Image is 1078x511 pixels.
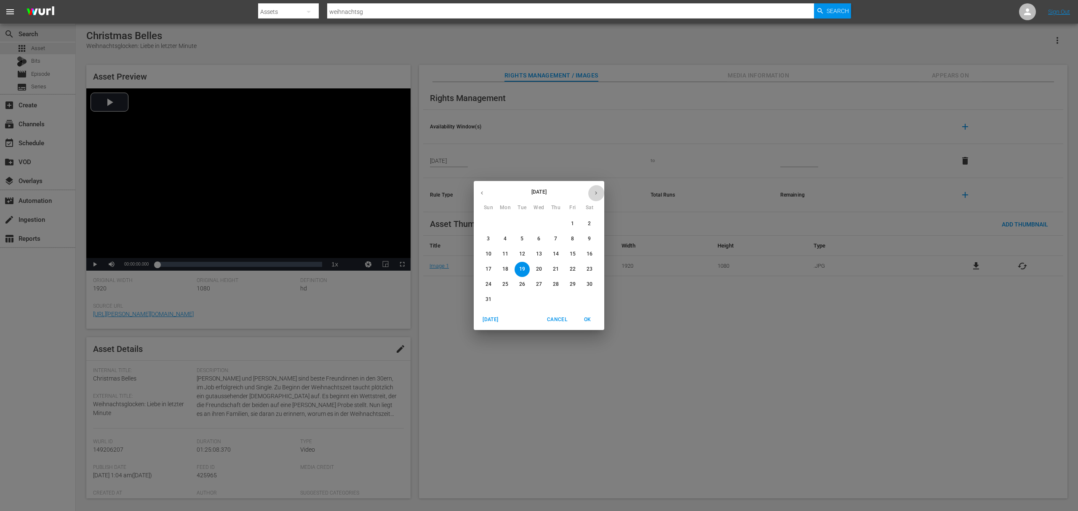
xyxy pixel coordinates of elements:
button: 13 [531,247,547,262]
button: 22 [565,262,580,277]
p: 25 [502,281,508,288]
img: ans4CAIJ8jUAAAAAAAAAAAAAAAAAAAAAAAAgQb4GAAAAAAAAAAAAAAAAAAAAAAAAJMjXAAAAAAAAAAAAAAAAAAAAAAAAgAT5G... [20,2,61,22]
button: 4 [498,232,513,247]
span: Mon [498,204,513,212]
button: 30 [582,277,597,292]
p: 8 [571,235,574,242]
p: 20 [536,266,542,273]
button: 12 [515,247,530,262]
button: 27 [531,277,547,292]
button: OK [574,313,601,327]
button: 16 [582,247,597,262]
button: 14 [548,247,563,262]
p: 5 [520,235,523,242]
button: 9 [582,232,597,247]
p: 11 [502,250,508,258]
button: Cancel [544,313,571,327]
button: 7 [548,232,563,247]
span: Fri [565,204,580,212]
button: 3 [481,232,496,247]
p: 28 [553,281,559,288]
p: [DATE] [490,188,588,196]
span: Search [827,3,849,19]
button: 19 [515,262,530,277]
p: 10 [486,250,491,258]
button: 2 [582,216,597,232]
span: Wed [531,204,547,212]
p: 1 [571,220,574,227]
button: 17 [481,262,496,277]
p: 14 [553,250,559,258]
p: 21 [553,266,559,273]
p: 12 [519,250,525,258]
p: 29 [570,281,576,288]
span: Cancel [547,315,567,324]
p: 13 [536,250,542,258]
p: 15 [570,250,576,258]
button: 10 [481,247,496,262]
span: [DATE] [480,315,501,324]
span: OK [577,315,598,324]
p: 7 [554,235,557,242]
p: 18 [502,266,508,273]
p: 17 [486,266,491,273]
button: 1 [565,216,580,232]
button: 6 [531,232,547,247]
button: 15 [565,247,580,262]
span: Thu [548,204,563,212]
p: 24 [486,281,491,288]
button: 20 [531,262,547,277]
p: 19 [519,266,525,273]
p: 22 [570,266,576,273]
button: 29 [565,277,580,292]
a: Sign Out [1048,8,1070,15]
p: 3 [487,235,490,242]
button: 25 [498,277,513,292]
p: 16 [587,250,592,258]
span: Tue [515,204,530,212]
p: 4 [504,235,507,242]
button: 18 [498,262,513,277]
button: 5 [515,232,530,247]
p: 30 [587,281,592,288]
button: 26 [515,277,530,292]
p: 2 [588,220,591,227]
button: 28 [548,277,563,292]
button: 8 [565,232,580,247]
button: [DATE] [477,313,504,327]
p: 27 [536,281,542,288]
button: 21 [548,262,563,277]
button: 23 [582,262,597,277]
button: 11 [498,247,513,262]
button: 24 [481,277,496,292]
span: menu [5,7,15,17]
p: 26 [519,281,525,288]
p: 23 [587,266,592,273]
span: Sat [582,204,597,212]
p: 31 [486,296,491,303]
p: 6 [537,235,540,242]
p: 9 [588,235,591,242]
span: Sun [481,204,496,212]
button: 31 [481,292,496,307]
